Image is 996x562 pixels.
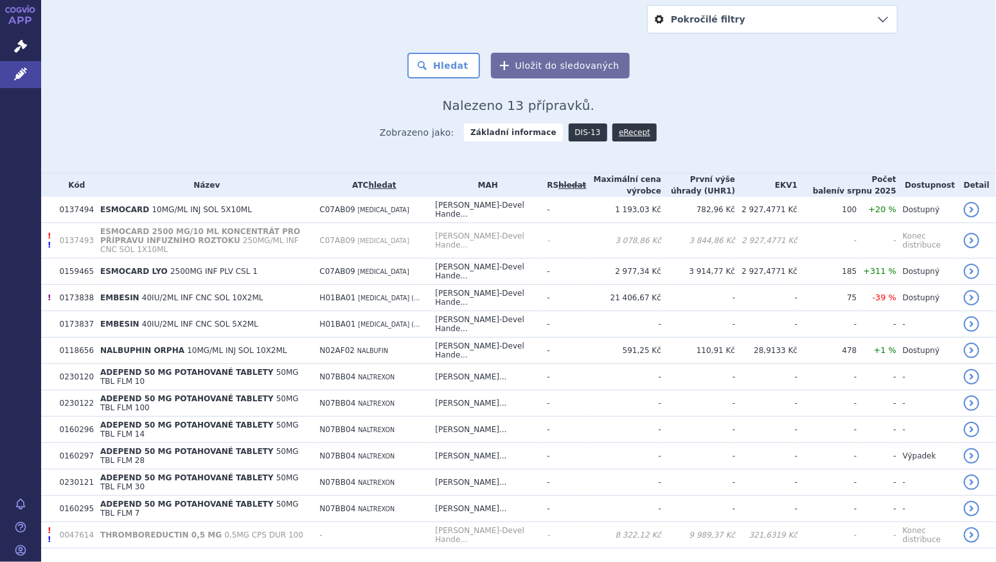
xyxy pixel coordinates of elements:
[797,174,896,197] th: Počet balení
[313,522,429,548] td: -
[661,174,735,197] th: První výše úhrady (UHR1)
[586,496,661,522] td: -
[586,469,661,496] td: -
[100,267,168,276] span: ESMOCARD LYO
[170,267,258,276] span: 2500MG INF PLV CSL 1
[358,426,395,433] span: NALTREXON
[429,496,540,522] td: [PERSON_NAME]...
[142,320,258,329] span: 40IU/2ML INF CNC SOL 5X2ML
[429,258,540,285] td: [PERSON_NAME]-Devel Hande...
[94,174,313,197] th: Název
[661,258,735,285] td: 3 914,77 Kč
[53,522,94,548] td: 0047614
[857,364,896,390] td: -
[429,364,540,390] td: [PERSON_NAME]...
[586,522,661,548] td: 8 322,12 Kč
[540,223,586,258] td: -
[869,204,896,214] span: +20 %
[429,417,540,443] td: [PERSON_NAME]...
[319,267,355,276] span: C07AB09
[586,197,661,223] td: 1 193,03 Kč
[840,186,896,195] span: v srpnu 2025
[964,202,979,217] a: detail
[53,197,94,223] td: 0137494
[100,530,222,539] span: THROMBOREDUCTIN 0,5 MG
[964,527,979,543] a: detail
[896,338,957,364] td: Dostupný
[896,469,957,496] td: -
[540,197,586,223] td: -
[857,469,896,496] td: -
[661,311,735,338] td: -
[735,390,797,417] td: -
[100,368,299,386] span: 50MG TBL FLM 10
[964,264,979,279] a: detail
[857,223,896,258] td: -
[540,390,586,417] td: -
[896,258,957,285] td: Dostupný
[797,338,857,364] td: 478
[797,258,857,285] td: 185
[48,526,51,535] span: Registrace tohoto produktu byla zrušena.
[896,390,957,417] td: -
[357,347,388,354] span: NALBUFIN
[100,421,274,430] span: ADEPEND 50 MG POTAHOVANÉ TABLETY
[964,316,979,332] a: detail
[797,496,857,522] td: -
[735,417,797,443] td: -
[735,174,797,197] th: EKV1
[319,399,355,408] span: N07BB04
[142,293,263,302] span: 40IU/2ML INF CNC SOL 10X2ML
[797,443,857,469] td: -
[540,443,586,469] td: -
[797,417,857,443] td: -
[964,343,979,358] a: detail
[100,394,299,412] span: 50MG TBL FLM 100
[48,240,51,249] span: Poslední data tohoto produktu jsou ze SCAU platného k 01.07.2018.
[443,98,595,113] span: Nalezeno 13 přípravků.
[964,475,979,490] a: detail
[797,364,857,390] td: -
[661,469,735,496] td: -
[896,522,957,548] td: Konec distribuce
[896,417,957,443] td: -
[540,311,586,338] td: -
[661,390,735,417] td: -
[586,258,661,285] td: 2 977,34 Kč
[957,174,996,197] th: Detail
[735,223,797,258] td: 2 927,4771 Kč
[429,469,540,496] td: [PERSON_NAME]...
[100,500,299,518] span: 50MG TBL FLM 7
[540,285,586,311] td: -
[586,443,661,469] td: -
[896,197,957,223] td: Dostupný
[661,496,735,522] td: -
[874,345,896,355] span: +1 %
[540,522,586,548] td: -
[586,364,661,390] td: -
[429,174,540,197] th: MAH
[797,469,857,496] td: -
[586,417,661,443] td: -
[864,266,896,276] span: +311 %
[429,285,540,311] td: [PERSON_NAME]-Devel Hande...
[53,469,94,496] td: 0230121
[53,223,94,258] td: 0137493
[540,258,586,285] td: -
[661,364,735,390] td: -
[429,443,540,469] td: [PERSON_NAME]...
[358,400,395,407] span: NALTREXON
[358,268,409,275] span: [MEDICAL_DATA]
[964,290,979,305] a: detail
[735,496,797,522] td: -
[896,496,957,522] td: -
[661,285,735,311] td: -
[100,421,299,439] span: 50MG TBL FLM 14
[358,206,409,213] span: [MEDICAL_DATA]
[369,181,396,190] a: hledat
[558,181,586,190] del: hledat
[964,448,979,464] a: detail
[569,123,607,141] a: DIS-13
[558,181,586,190] a: vyhledávání neobsahuje žádnou platnou referenční skupinu
[319,293,355,302] span: H01BA01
